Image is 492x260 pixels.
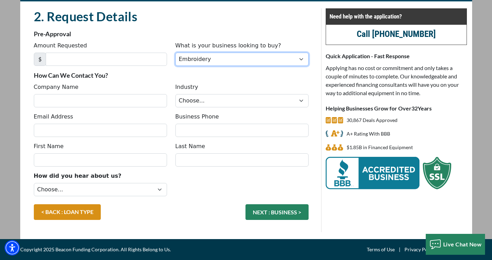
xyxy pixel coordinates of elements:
a: Privacy Policy [404,245,436,254]
label: Company Name [34,83,78,91]
img: BBB Acredited Business and SSL Protection [326,157,451,189]
p: $1,852,571,940 in Financed Equipment [347,143,413,152]
h2: 2. Request Details [34,8,309,24]
button: NEXT : BUSINESS > [245,204,309,220]
p: How Can We Contact You? [34,71,309,79]
iframe: reCAPTCHA [175,172,281,199]
label: What is your business looking to buy? [175,41,281,50]
span: $ [34,53,46,66]
a: call (847) 897-2499 [357,29,436,39]
a: < BACK : LOAN TYPE [34,204,101,220]
label: Amount Requested [34,41,87,50]
label: Last Name [175,142,205,151]
span: Live Chat Now [443,241,482,247]
label: Email Address [34,113,73,121]
p: Pre-Approval [34,30,309,38]
label: Business Phone [175,113,219,121]
p: Quick Application - Fast Response [326,52,467,60]
label: How did you hear about us? [34,172,122,180]
p: A+ Rating With BBB [347,130,390,138]
p: Applying has no cost or commitment and only takes a couple of minutes to complete. Our knowledgea... [326,64,467,97]
button: Live Chat Now [426,234,485,255]
p: Need help with the application? [330,12,463,21]
a: Terms of Use [367,245,395,254]
span: | [395,245,404,254]
p: Helping Businesses Grow for Over Years [326,104,467,113]
span: Copyright 2025 Beacon Funding Corporation. All Rights Belong to Us. [20,245,171,254]
label: First Name [34,142,64,151]
span: 32 [411,105,418,112]
label: Industry [175,83,198,91]
p: 30,867 Deals Approved [347,116,398,124]
div: Accessibility Menu [5,240,20,255]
